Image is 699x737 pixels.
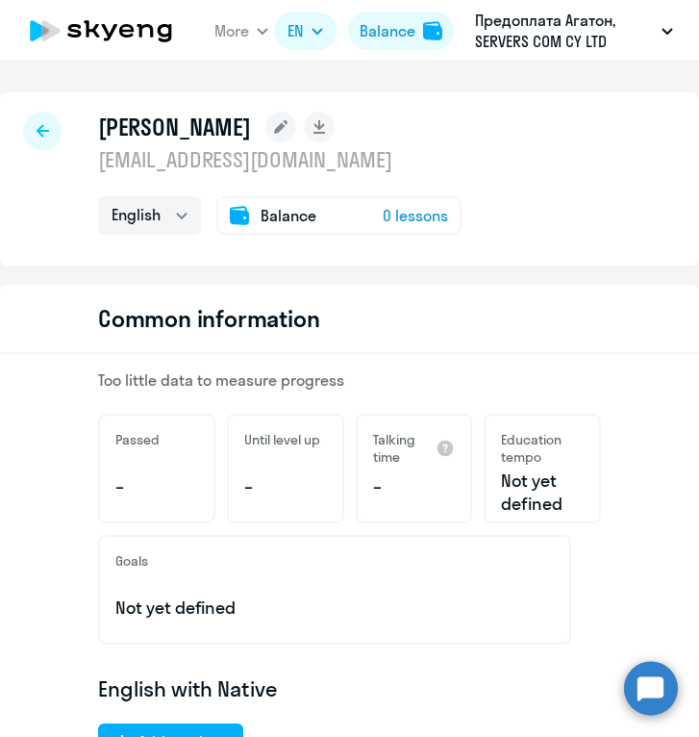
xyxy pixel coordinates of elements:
[475,10,654,52] p: Предоплата Агатон, SERVERS COM CY LTD
[214,12,268,50] button: More
[115,431,160,448] h5: Passed
[214,20,249,41] span: More
[423,21,442,40] img: balance
[465,8,683,54] button: Предоплата Агатон, SERVERS COM CY LTD
[98,146,462,173] p: [EMAIL_ADDRESS][DOMAIN_NAME]
[274,12,337,50] button: EN
[98,675,277,702] span: English with Native
[287,20,303,41] span: EN
[373,431,437,466] h5: Talking time
[98,113,250,141] h1: [PERSON_NAME]
[98,304,319,333] h2: Common information
[501,470,584,516] span: Not yet defined
[244,431,320,448] h5: Until level up
[115,597,554,620] p: Not yet defined
[115,475,198,498] p: –
[383,205,448,226] span: 0 lessons
[501,431,584,466] h5: Education tempo
[261,205,316,226] span: Balance
[244,475,327,498] p: –
[115,552,148,570] h5: Goals
[98,369,601,391] p: Too little data to measure progress
[360,20,415,41] div: Balance
[373,475,456,498] p: –
[348,12,454,50] button: Balancebalance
